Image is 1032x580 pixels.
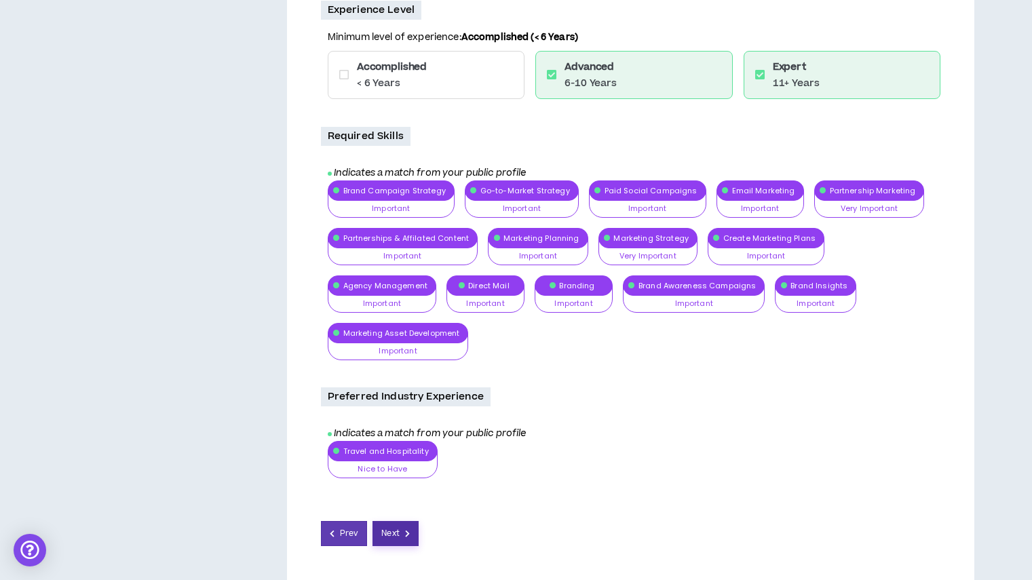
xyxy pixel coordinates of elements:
[328,427,527,441] i: Indicates a match from your public profile
[357,77,427,90] p: < 6 Years
[321,387,491,406] p: Preferred Industry Experience
[321,521,368,546] button: Prev
[357,60,427,74] h6: Accomplished
[328,166,527,180] i: Indicates a match from your public profile
[381,527,399,540] span: Next
[773,77,820,90] p: 11+ Years
[372,521,419,546] button: Next
[321,1,421,20] p: Experience Level
[461,31,578,44] b: Accomplished (< 6 Years)
[321,127,410,146] p: Required Skills
[340,527,358,540] span: Prev
[565,60,617,74] h6: Advanced
[773,60,820,74] h6: Expert
[565,77,617,90] p: 6-10 Years
[14,534,46,566] div: Open Intercom Messenger
[328,31,940,50] p: Minimum level of experience:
